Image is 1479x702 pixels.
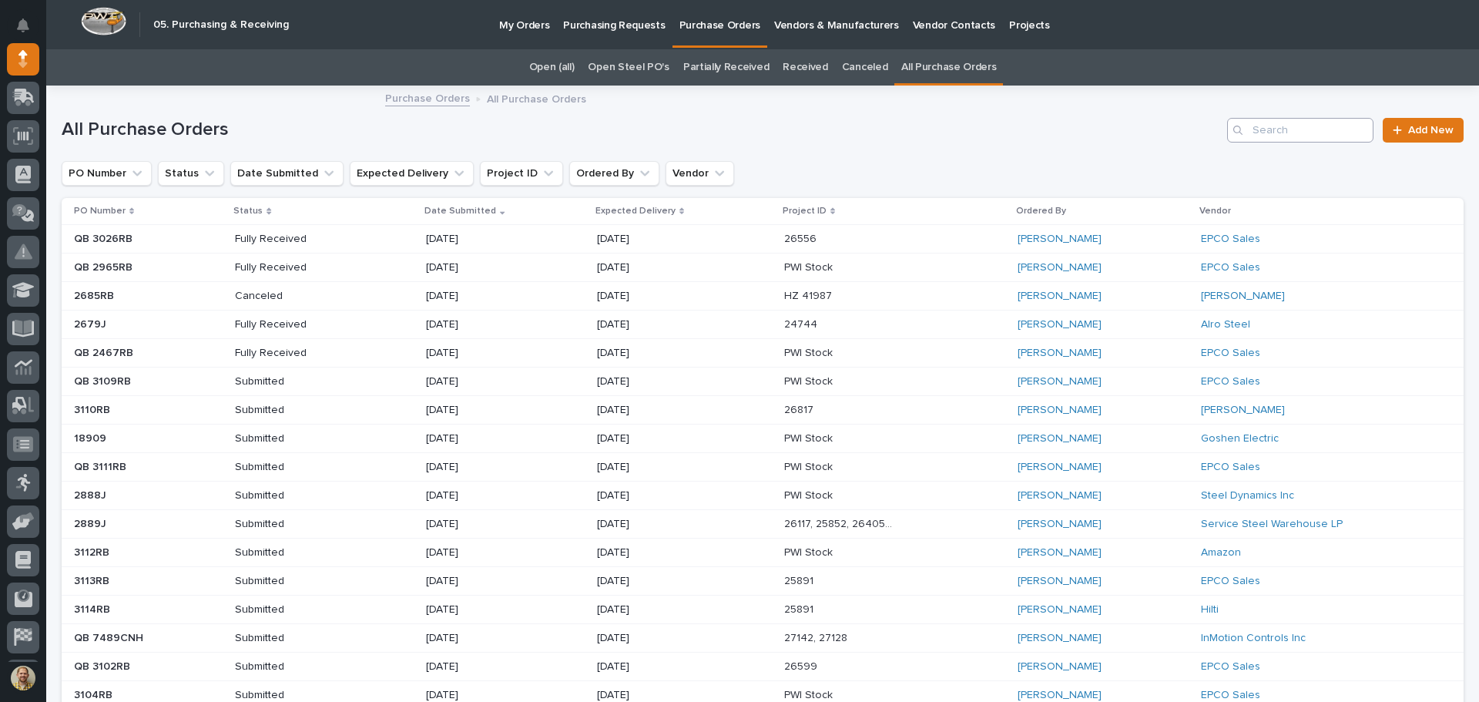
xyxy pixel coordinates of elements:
p: PWI Stock [784,372,836,388]
button: Date Submitted [230,161,344,186]
p: Submitted [235,375,345,388]
a: EPCO Sales [1201,689,1260,702]
p: [DATE] [597,660,707,673]
div: Notifications [19,18,39,43]
a: [PERSON_NAME] [1018,489,1102,502]
p: Submitted [235,404,345,417]
button: Expected Delivery [350,161,474,186]
p: [DATE] [597,375,707,388]
a: Purchase Orders [385,89,470,106]
a: Service Steel Warehouse LP [1201,518,1343,531]
p: 26556 [784,230,820,246]
p: QB 3102RB [74,657,133,673]
p: Submitted [235,489,345,502]
p: Submitted [235,632,345,645]
a: [PERSON_NAME] [1018,518,1102,531]
p: Expected Delivery [595,203,676,220]
tr: 2888J2888J Submitted[DATE][DATE]PWI StockPWI Stock [PERSON_NAME] Steel Dynamics Inc [62,482,1464,510]
button: Status [158,161,224,186]
p: [DATE] [426,575,536,588]
input: Search [1227,118,1373,143]
a: [PERSON_NAME] [1018,575,1102,588]
a: Hilti [1201,603,1219,616]
p: Fully Received [235,233,345,246]
p: [DATE] [597,518,707,531]
tr: 3114RB3114RB Submitted[DATE][DATE]2589125891 [PERSON_NAME] Hilti [62,595,1464,623]
p: [DATE] [597,461,707,474]
a: [PERSON_NAME] [1201,290,1285,303]
a: [PERSON_NAME] [1201,404,1285,417]
p: 3113RB [74,572,112,588]
tr: 3112RB3112RB Submitted[DATE][DATE]PWI StockPWI Stock [PERSON_NAME] Amazon [62,539,1464,567]
p: [DATE] [426,347,536,360]
p: Canceled [235,290,345,303]
p: Ordered By [1016,203,1066,220]
p: [DATE] [426,233,536,246]
a: Add New [1383,118,1464,143]
p: Submitted [235,689,345,702]
p: All Purchase Orders [487,89,586,106]
tr: 2685RB2685RB Canceled[DATE][DATE]HZ 41987HZ 41987 [PERSON_NAME] [PERSON_NAME] [62,282,1464,311]
p: HZ 41987 [784,287,835,303]
tr: QB 3109RBQB 3109RB Submitted[DATE][DATE]PWI StockPWI Stock [PERSON_NAME] EPCO Sales [62,368,1464,396]
button: Notifications [7,9,39,42]
p: [DATE] [426,489,536,502]
p: Submitted [235,432,345,445]
a: Open (all) [529,49,575,86]
p: Fully Received [235,318,345,331]
p: Submitted [235,660,345,673]
a: [PERSON_NAME] [1018,632,1102,645]
a: [PERSON_NAME] [1018,461,1102,474]
p: [DATE] [597,290,707,303]
tr: 2889J2889J Submitted[DATE][DATE]26117, 25852, 26405, 26746, 2672326117, 25852, 26405, 26746, 2672... [62,510,1464,539]
p: [DATE] [426,660,536,673]
a: [PERSON_NAME] [1018,318,1102,331]
p: [DATE] [597,489,707,502]
p: 2889J [74,515,109,531]
p: [DATE] [597,575,707,588]
a: [PERSON_NAME] [1018,290,1102,303]
p: Submitted [235,546,345,559]
a: Amazon [1201,546,1241,559]
h1: All Purchase Orders [62,119,1221,141]
p: [DATE] [426,261,536,274]
p: [DATE] [426,518,536,531]
p: [DATE] [426,632,536,645]
a: [PERSON_NAME] [1018,375,1102,388]
p: [DATE] [426,603,536,616]
p: [DATE] [426,404,536,417]
p: Submitted [235,603,345,616]
tr: QB 3111RBQB 3111RB Submitted[DATE][DATE]PWI StockPWI Stock [PERSON_NAME] EPCO Sales [62,453,1464,482]
a: [PERSON_NAME] [1018,603,1102,616]
a: [PERSON_NAME] [1018,347,1102,360]
p: QB 3111RB [74,458,129,474]
p: PWI Stock [784,486,836,502]
p: Vendor [1199,203,1231,220]
p: PWI Stock [784,686,836,702]
img: Workspace Logo [81,7,126,35]
a: EPCO Sales [1201,261,1260,274]
button: users-avatar [7,662,39,694]
a: [PERSON_NAME] [1018,432,1102,445]
a: Canceled [842,49,888,86]
p: [DATE] [597,261,707,274]
a: [PERSON_NAME] [1018,660,1102,673]
p: QB 2467RB [74,344,136,360]
a: [PERSON_NAME] [1018,404,1102,417]
p: PWI Stock [784,543,836,559]
tr: QB 3102RBQB 3102RB Submitted[DATE][DATE]2659926599 [PERSON_NAME] EPCO Sales [62,652,1464,680]
p: [DATE] [426,689,536,702]
button: PO Number [62,161,152,186]
a: EPCO Sales [1201,660,1260,673]
p: [DATE] [426,290,536,303]
a: InMotion Controls Inc [1201,632,1306,645]
p: QB 2965RB [74,258,136,274]
a: EPCO Sales [1201,347,1260,360]
a: [PERSON_NAME] [1018,261,1102,274]
a: EPCO Sales [1201,575,1260,588]
p: Fully Received [235,347,345,360]
p: PWI Stock [784,258,836,274]
p: [DATE] [597,347,707,360]
tr: QB 3026RBQB 3026RB Fully Received[DATE][DATE]2655626556 [PERSON_NAME] EPCO Sales [62,225,1464,254]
